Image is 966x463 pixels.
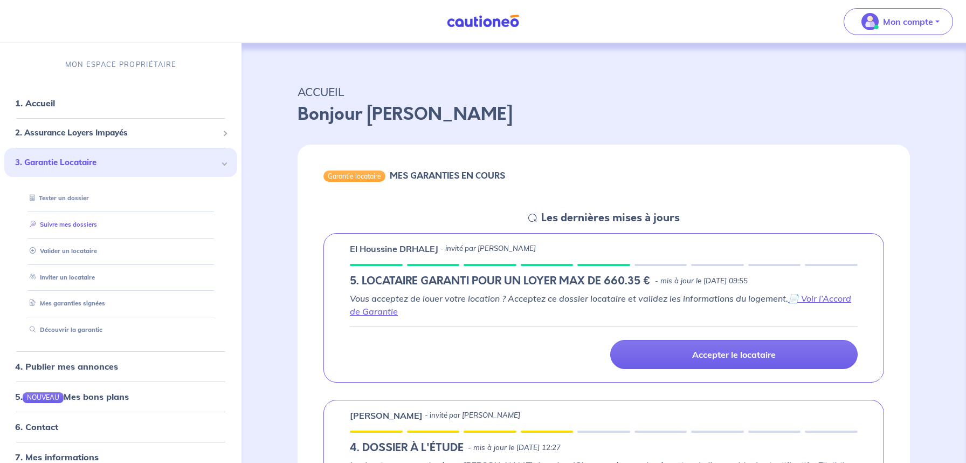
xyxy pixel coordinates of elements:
p: Mon compte [883,15,933,28]
div: Suivre mes dossiers [17,216,224,234]
h5: Les dernières mises à jours [541,212,680,224]
div: 6. Contact [4,416,237,438]
h5: 5. LOCATAIRE GARANTI POUR UN LOYER MAX DE 660.35 € [350,275,651,288]
div: 5.NOUVEAUMes bons plans [4,386,237,407]
a: Accepter le locataire [610,340,858,369]
p: Bonjour [PERSON_NAME] [298,101,910,127]
em: Vous acceptez de louer votre location ? Acceptez ce dossier locataire et validez les informations... [350,293,851,317]
p: ACCUEIL [298,82,910,101]
p: MON ESPACE PROPRIÉTAIRE [65,59,176,70]
div: 1. Accueil [4,92,237,114]
img: illu_account_valid_menu.svg [861,13,879,30]
div: Garantie locataire [323,171,385,181]
p: Accepter le locataire [692,349,776,360]
a: 1. Accueil [15,98,55,108]
p: El Houssine DRHALEJ [350,242,438,255]
a: Suivre mes dossiers [25,221,97,228]
p: [PERSON_NAME] [350,409,423,422]
a: Tester un dossier [25,194,89,202]
h6: MES GARANTIES EN COURS [390,171,505,181]
p: - mis à jour le [DATE] 09:55 [655,276,748,287]
a: 5.NOUVEAUMes bons plans [15,391,129,402]
div: 3. Garantie Locataire [4,147,237,177]
a: 6. Contact [15,421,58,432]
h5: 4. DOSSIER À L'ÉTUDE [350,441,464,454]
a: 7. Mes informations [15,452,99,462]
a: Valider un locataire [25,247,97,255]
div: state: RENTER-DOCUMENTS-TO-EVALUATE, Context: IN-LANDLORD,IN-LANDLORD-NO-CERTIFICATE [350,441,858,454]
span: 2. Assurance Loyers Impayés [15,127,218,139]
a: 4. Publier mes annonces [15,361,118,372]
div: 2. Assurance Loyers Impayés [4,122,237,144]
div: state: RENTER-PROPERTY-IN-PROGRESS, Context: IN-LANDLORD,IN-LANDLORD [350,275,858,288]
div: Inviter un locataire [17,268,224,286]
div: Mes garanties signées [17,295,224,312]
p: - invité par [PERSON_NAME] [425,410,520,421]
a: 📄 Voir l’Accord de Garantie [350,293,851,317]
a: Découvrir la garantie [25,326,102,333]
p: - mis à jour le [DATE] 12:27 [468,442,561,453]
a: Mes garanties signées [25,299,105,307]
div: Valider un locataire [17,242,224,260]
img: Cautioneo [443,15,523,28]
p: - invité par [PERSON_NAME] [440,243,536,254]
button: illu_account_valid_menu.svgMon compte [844,8,953,35]
div: Découvrir la garantie [17,321,224,339]
a: Inviter un locataire [25,273,95,281]
span: 3. Garantie Locataire [15,156,218,168]
div: 4. Publier mes annonces [4,356,237,377]
div: Tester un dossier [17,189,224,207]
